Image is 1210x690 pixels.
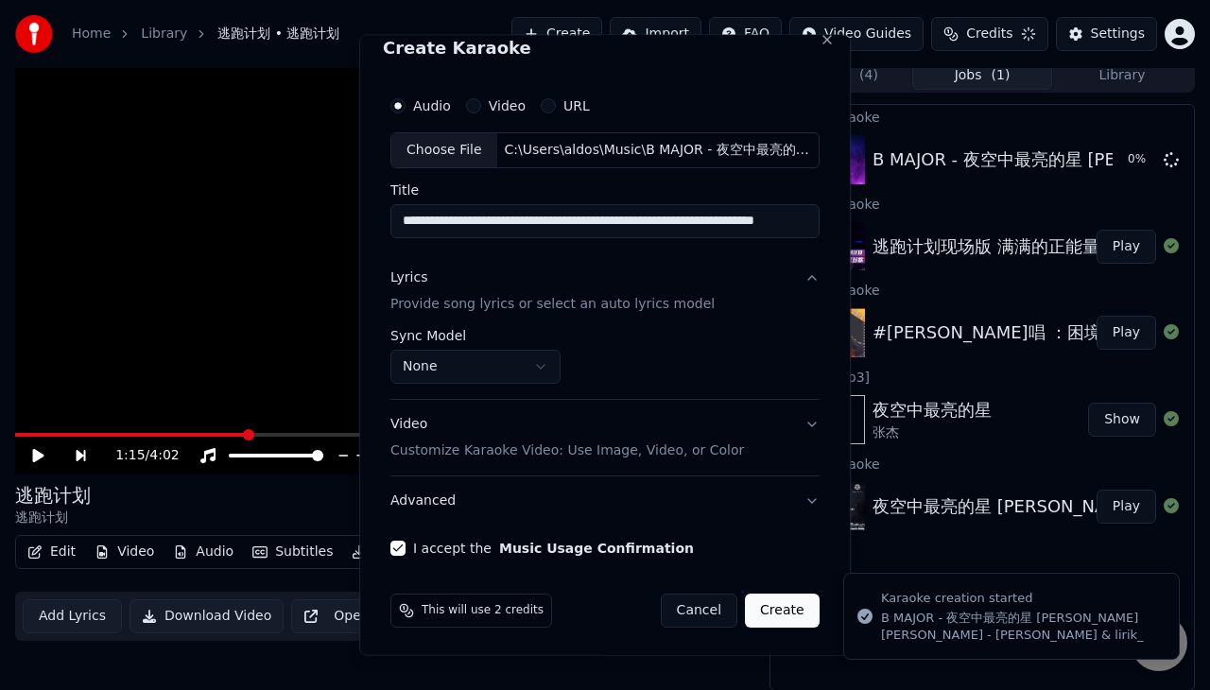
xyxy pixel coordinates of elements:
[497,141,819,160] div: C:\Users\aldos\Music\B MAJOR - 夜空中最亮的星 [PERSON_NAME] [PERSON_NAME] - [PERSON_NAME] & lirik_.mp3
[499,541,694,554] button: I accept the
[413,541,694,554] label: I accept the
[390,399,820,474] button: VideoCustomize Karaoke Video: Use Image, Video, or Color
[390,328,561,341] label: Sync Model
[383,40,827,57] h2: Create Karaoke
[390,252,820,328] button: LyricsProvide song lyrics or select an auto lyrics model
[413,99,451,112] label: Audio
[745,593,820,627] button: Create
[661,593,737,627] button: Cancel
[563,99,590,112] label: URL
[391,133,497,167] div: Choose File
[390,475,820,525] button: Advanced
[390,294,715,313] p: Provide song lyrics or select an auto lyrics model
[390,182,820,196] label: Title
[489,99,526,112] label: Video
[422,602,544,617] span: This will use 2 credits
[390,440,744,459] p: Customize Karaoke Video: Use Image, Video, or Color
[390,267,427,286] div: Lyrics
[390,328,820,398] div: LyricsProvide song lyrics or select an auto lyrics model
[390,414,744,459] div: Video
